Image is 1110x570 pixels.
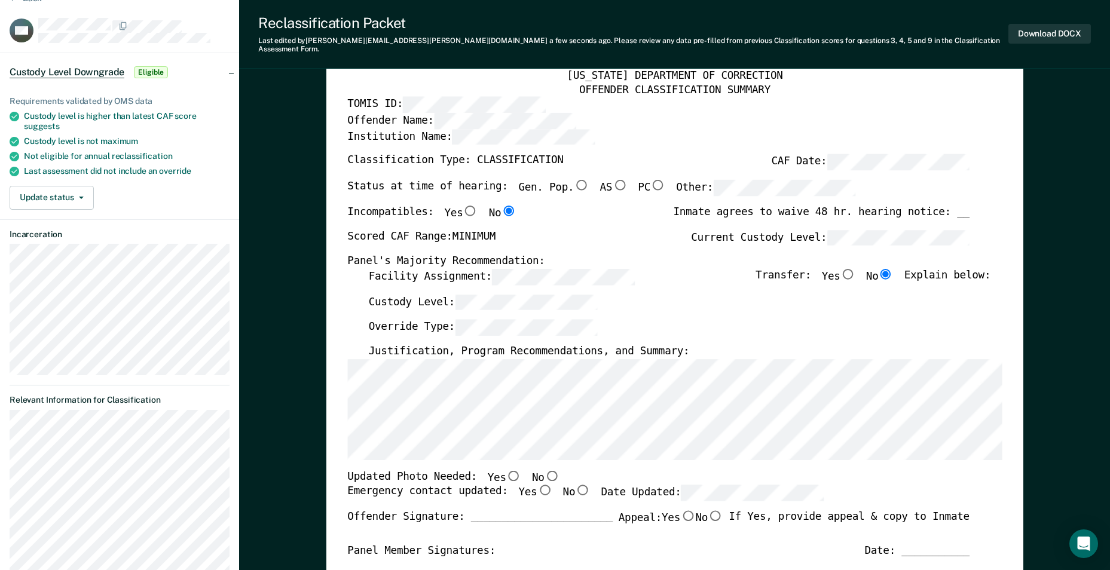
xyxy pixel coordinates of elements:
[134,66,168,78] span: Eligible
[347,154,563,170] label: Classification Type: CLASSIFICATION
[662,510,695,525] label: Yes
[159,166,191,176] span: override
[347,229,496,246] label: Scored CAF Range: MINIMUM
[24,136,230,146] div: Custody level is not
[840,268,855,279] input: Yes
[681,485,823,501] input: Date Updated:
[544,470,559,481] input: No
[650,180,666,191] input: PC
[618,510,723,535] label: Appeal:
[347,113,576,129] label: Offender Name:
[24,111,230,131] div: Custody level is higher than latest CAF score
[10,186,94,210] button: Update status
[1069,529,1098,558] div: Open Intercom Messenger
[691,229,970,246] label: Current Custody Level:
[600,180,627,196] label: AS
[827,154,969,170] input: CAF Date:
[347,97,545,113] label: TOMIS ID:
[562,485,590,501] label: No
[549,36,611,45] span: a few seconds ago
[347,510,970,544] div: Offender Signature: _______________________ If Yes, provide appeal & copy to Inmate
[864,544,970,557] div: Date: ___________
[506,470,521,481] input: Yes
[821,268,855,284] label: Yes
[492,268,634,284] input: Facility Assignment:
[771,154,969,170] label: CAF Date:
[368,345,689,358] label: Justification, Program Recommendations, and Summary:
[258,36,1008,54] div: Last edited by [PERSON_NAME][EMAIL_ADDRESS][PERSON_NAME][DOMAIN_NAME] . Please review any data pr...
[574,180,589,191] input: Gen. Pop.
[10,229,230,240] dt: Incarceration
[488,205,516,220] label: No
[368,268,634,284] label: Facility Assignment:
[24,166,230,176] div: Last assessment did not include an
[444,205,478,220] label: Yes
[347,69,1002,83] div: [US_STATE] DEPARTMENT OF CORRECTION
[518,180,589,196] label: Gen. Pop.
[708,510,723,521] input: No
[878,268,894,279] input: No
[347,83,1002,97] div: OFFENDER CLASSIFICATION SUMMARY
[501,205,516,216] input: No
[680,510,696,521] input: Yes
[673,205,969,229] div: Inmate agrees to waive 48 hr. hearing notice: __
[10,395,230,405] dt: Relevant Information for Classification
[100,136,138,146] span: maximum
[347,205,516,229] div: Incompatibles:
[347,485,824,510] div: Emergency contact updated:
[347,129,595,145] label: Institution Name:
[532,470,559,485] label: No
[455,320,597,336] input: Override Type:
[347,544,496,557] div: Panel Member Signatures:
[713,180,855,196] input: Other:
[518,485,552,501] label: Yes
[827,229,969,246] input: Current Custody Level:
[601,485,824,501] label: Date Updated:
[676,180,855,196] label: Other:
[368,320,597,336] label: Override Type:
[24,121,60,131] span: suggests
[1008,24,1091,44] button: Download DOCX
[10,96,230,106] div: Requirements validated by OMS data
[638,180,665,196] label: PC
[455,294,597,310] input: Custody Level:
[452,129,595,145] input: Institution Name:
[434,113,576,129] input: Offender Name:
[368,294,597,310] label: Custody Level:
[10,66,124,78] span: Custody Level Downgrade
[112,151,173,161] span: reclassification
[695,510,723,525] label: No
[612,180,628,191] input: AS
[487,470,521,485] label: Yes
[756,268,990,294] div: Transfer: Explain below:
[403,97,545,113] input: TOMIS ID:
[866,268,894,284] label: No
[537,485,552,495] input: Yes
[347,255,970,268] div: Panel's Majority Recommendation:
[463,205,478,216] input: Yes
[24,151,230,161] div: Not eligible for annual
[575,485,591,495] input: No
[347,180,855,206] div: Status at time of hearing:
[347,470,559,485] div: Updated Photo Needed:
[258,14,1008,32] div: Reclassification Packet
